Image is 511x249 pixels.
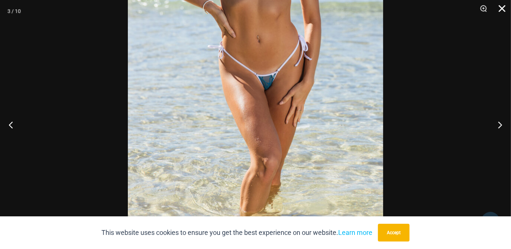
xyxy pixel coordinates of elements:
p: This website uses cookies to ensure you get the best experience on our website. [101,227,372,238]
button: Accept [378,224,410,242]
a: Learn more [338,229,372,236]
div: 3 / 10 [7,6,21,17]
button: Next [483,106,511,143]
